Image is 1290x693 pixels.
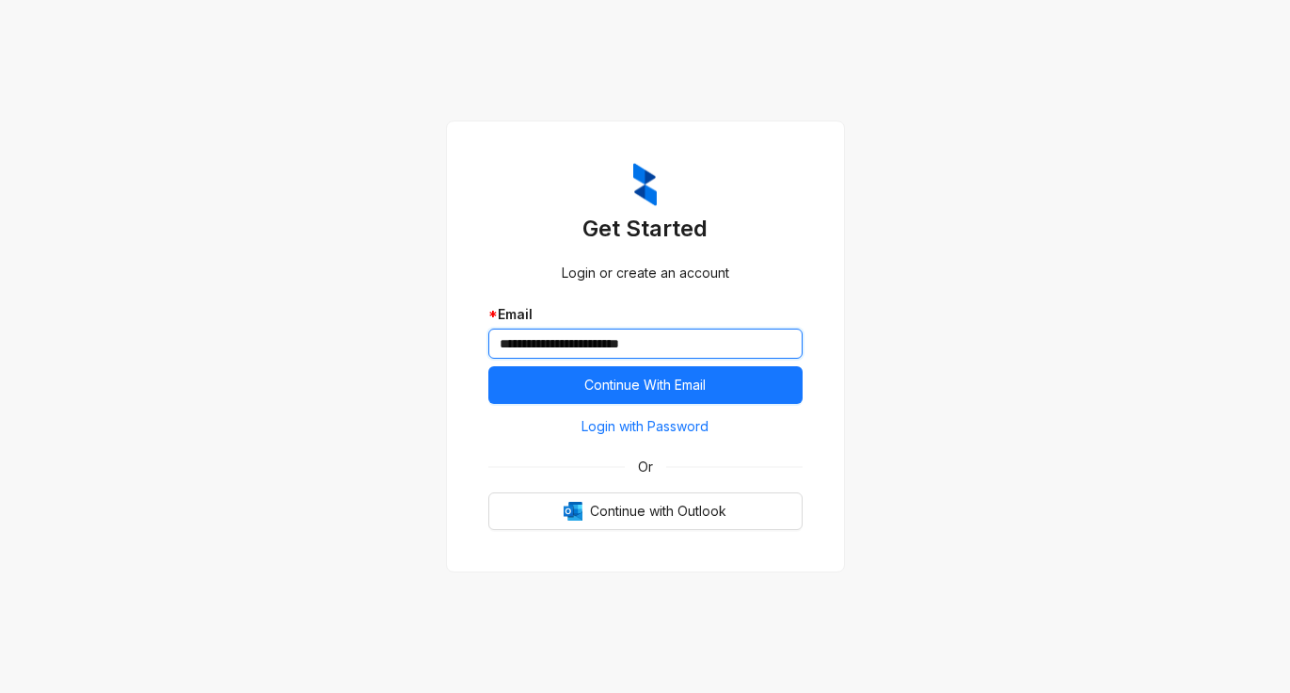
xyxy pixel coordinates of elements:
[488,492,803,530] button: OutlookContinue with Outlook
[488,411,803,442] button: Login with Password
[625,457,666,477] span: Or
[488,263,803,283] div: Login or create an account
[488,214,803,244] h3: Get Started
[590,501,726,522] span: Continue with Outlook
[488,366,803,404] button: Continue With Email
[584,375,706,395] span: Continue With Email
[488,304,803,325] div: Email
[633,163,657,206] img: ZumaIcon
[581,416,709,437] span: Login with Password
[564,502,582,521] img: Outlook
